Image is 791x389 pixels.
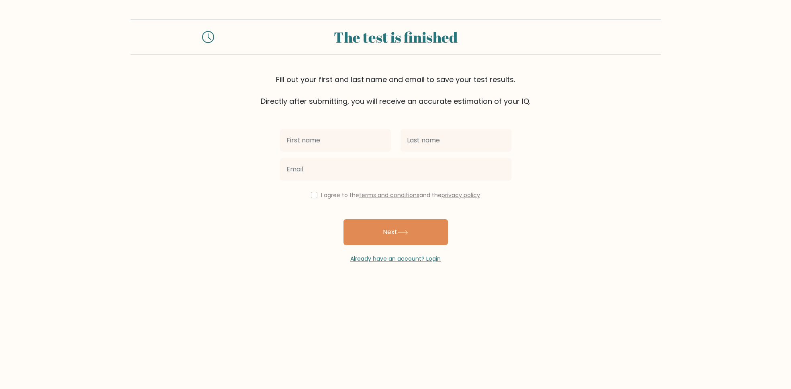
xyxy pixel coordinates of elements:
a: privacy policy [441,191,480,199]
label: I agree to the and the [321,191,480,199]
input: Last name [401,129,511,152]
div: Fill out your first and last name and email to save your test results. Directly after submitting,... [131,74,661,107]
button: Next [343,219,448,245]
a: Already have an account? Login [350,255,441,263]
a: terms and conditions [359,191,419,199]
div: The test is finished [224,26,568,48]
input: Email [280,158,511,181]
input: First name [280,129,391,152]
